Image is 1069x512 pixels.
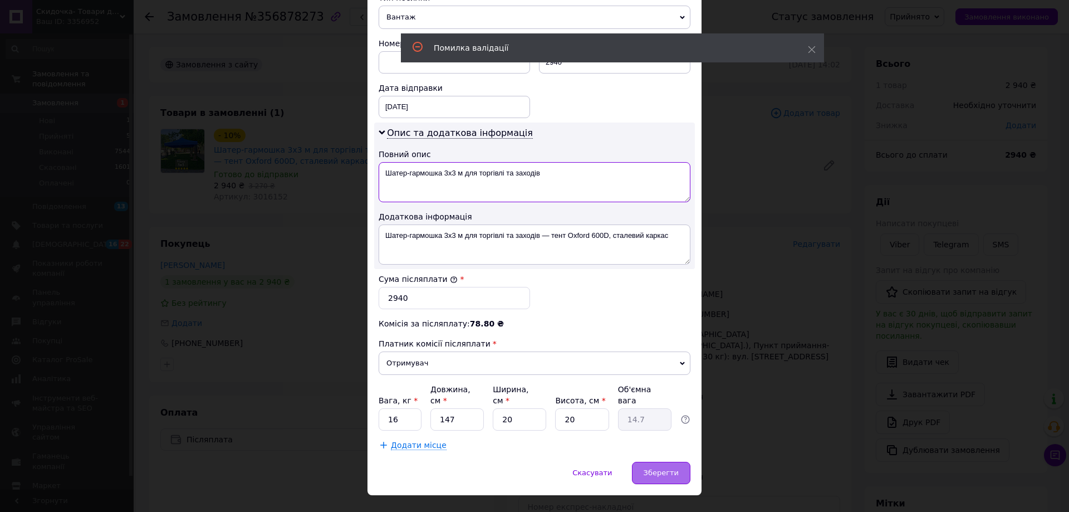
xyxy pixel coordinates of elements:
div: Дата відправки [379,82,530,94]
span: Опис та додаткова інформація [387,128,533,139]
textarea: Шатер-гармошка 3х3 м для торгівлі та заходів [379,162,690,202]
span: Вантаж [379,6,690,29]
div: Повний опис [379,149,690,160]
span: Отримувач [379,352,690,375]
div: Додаткова інформація [379,211,690,222]
span: 78.80 ₴ [470,319,504,328]
label: Сума післяплати [379,275,458,284]
label: Довжина, см [430,385,470,405]
div: Помилка валідації [434,42,780,53]
div: Об'ємна вага [618,384,671,406]
textarea: Шатер-гармошка 3х3 м для торгівлі та заходів — тент Oxford 600D, сталевий каркас [379,225,690,265]
span: Зберегти [644,469,679,477]
div: Комісія за післяплату: [379,318,690,329]
label: Висота, см [555,396,605,405]
div: Номер упаковки (не обов'язково) [379,38,530,49]
span: Платник комісії післяплати [379,339,491,348]
label: Вага, кг [379,396,418,405]
span: Скасувати [572,469,612,477]
label: Ширина, см [493,385,528,405]
span: Додати місце [391,441,447,450]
